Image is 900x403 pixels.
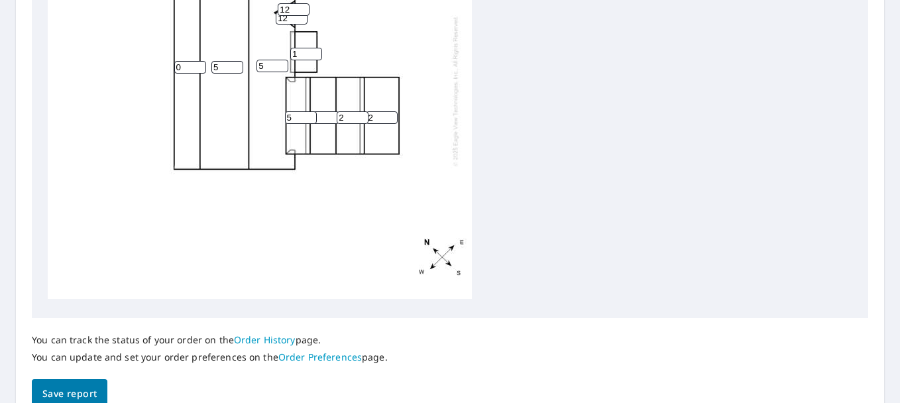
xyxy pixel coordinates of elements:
a: Order Preferences [278,351,362,363]
span: Save report [42,386,97,402]
p: You can track the status of your order on the page. [32,334,388,346]
p: You can update and set your order preferences on the page. [32,351,388,363]
a: Order History [234,333,296,346]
